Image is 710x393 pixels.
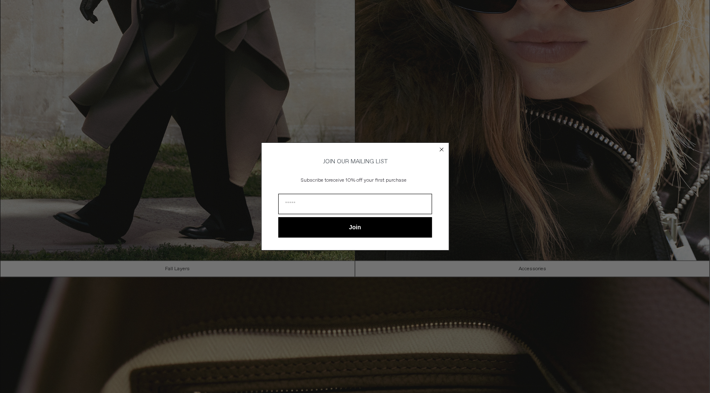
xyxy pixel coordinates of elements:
[329,177,407,184] span: receive 10% off your first purchase
[301,177,329,184] span: Subscribe to
[322,158,388,165] span: JOIN OUR MAILING LIST
[278,217,432,238] button: Join
[278,194,432,214] input: Email
[438,145,446,154] button: Close dialog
